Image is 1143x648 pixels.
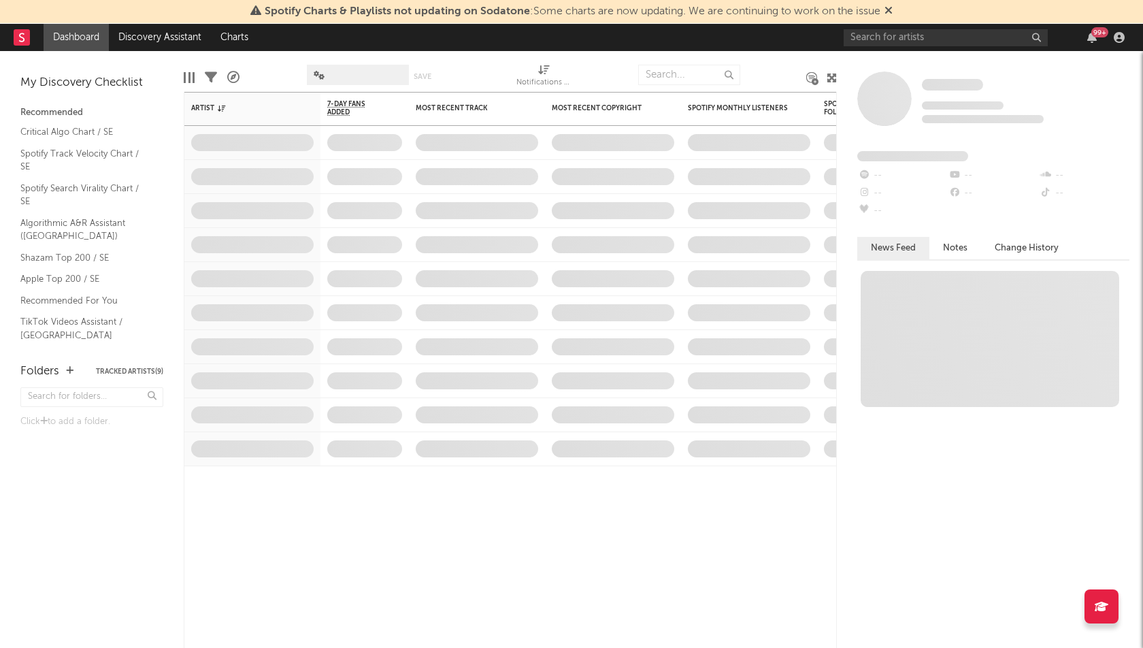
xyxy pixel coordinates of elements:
div: Folders [20,363,59,380]
div: -- [857,202,948,220]
div: Click to add a folder. [20,414,163,430]
span: Some Artist [922,79,983,91]
div: -- [857,167,948,184]
div: -- [948,184,1038,202]
div: Edit Columns [184,58,195,97]
a: Algorithmic A&R Assistant ([GEOGRAPHIC_DATA]) [20,216,150,244]
a: Some Artist [922,78,983,92]
div: Notifications (Artist) [516,58,571,97]
a: Spotify Search Virality Chart / SE [20,181,150,209]
div: My Discovery Checklist [20,75,163,91]
div: Artist [191,104,293,112]
div: Spotify Followers [824,100,872,116]
div: -- [857,184,948,202]
span: : Some charts are now updating. We are continuing to work on the issue [265,6,880,17]
button: News Feed [857,237,929,259]
span: Fans Added by Platform [857,151,968,161]
a: Discovery Assistant [109,24,211,51]
a: Spotify Track Velocity Chart / SE [20,146,150,174]
button: 99+ [1087,32,1097,43]
span: Tracking Since: [DATE] [922,101,1004,110]
a: Apple Top 200 / SE [20,272,150,287]
div: Notifications (Artist) [516,75,571,91]
div: Most Recent Track [416,104,518,112]
span: Spotify Charts & Playlists not updating on Sodatone [265,6,530,17]
div: 99 + [1091,27,1108,37]
button: Change History [981,237,1072,259]
span: Dismiss [884,6,893,17]
a: Dashboard [44,24,109,51]
div: Filters [205,58,217,97]
a: Critical Algo Chart / SE [20,125,150,140]
div: -- [1039,184,1129,202]
a: Shazam Top 200 / SE [20,250,150,265]
div: -- [1039,167,1129,184]
div: Most Recent Copyright [552,104,654,112]
a: Charts [211,24,258,51]
span: 7-Day Fans Added [327,100,382,116]
a: TikTok Videos Assistant / [GEOGRAPHIC_DATA] [20,314,150,342]
button: Tracked Artists(9) [96,368,163,375]
a: Recommended For You [20,293,150,308]
div: Spotify Monthly Listeners [688,104,790,112]
span: 0 fans last week [922,115,1044,123]
button: Save [414,73,431,80]
div: Recommended [20,105,163,121]
input: Search for artists [844,29,1048,46]
div: -- [948,167,1038,184]
div: A&R Pipeline [227,58,239,97]
input: Search for folders... [20,387,163,407]
button: Notes [929,237,981,259]
input: Search... [638,65,740,85]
